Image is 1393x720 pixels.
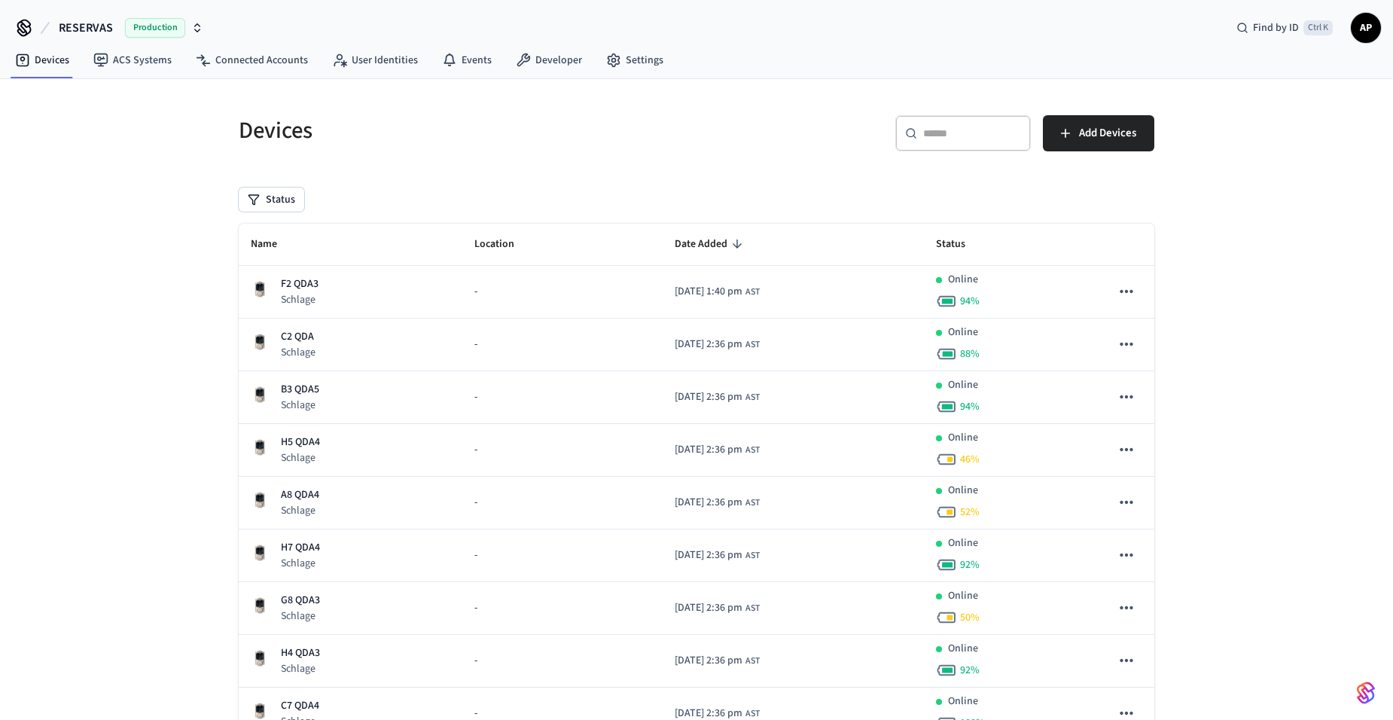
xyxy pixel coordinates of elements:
[675,389,760,405] div: America/Santo_Domingo
[239,115,687,146] h5: Devices
[1352,14,1379,41] span: AP
[281,329,315,345] p: C2 QDA
[960,610,980,625] span: 50 %
[675,548,742,563] span: [DATE] 2:36 pm
[251,544,269,562] img: Schlage Sense Smart Deadbolt with Camelot Trim, Front
[281,609,320,624] p: Schlage
[320,47,430,74] a: User Identities
[281,661,320,676] p: Schlage
[745,338,760,352] span: AST
[594,47,675,74] a: Settings
[251,702,269,720] img: Schlage Sense Smart Deadbolt with Camelot Trim, Front
[948,641,978,657] p: Online
[948,325,978,340] p: Online
[960,294,980,309] span: 94 %
[1253,20,1299,35] span: Find by ID
[948,694,978,709] p: Online
[675,495,742,511] span: [DATE] 2:36 pm
[675,653,760,669] div: America/Santo_Domingo
[125,18,185,38] span: Production
[675,337,760,352] div: America/Santo_Domingo
[960,557,980,572] span: 92 %
[281,292,319,307] p: Schlage
[936,233,985,256] span: Status
[675,653,742,669] span: [DATE] 2:36 pm
[474,233,534,256] span: Location
[281,398,319,413] p: Schlage
[281,540,320,556] p: H7 QDA4
[474,389,477,405] span: -
[251,438,269,456] img: Schlage Sense Smart Deadbolt with Camelot Trim, Front
[1351,13,1381,43] button: AP
[675,442,760,458] div: America/Santo_Domingo
[745,391,760,404] span: AST
[960,505,980,520] span: 52 %
[281,345,315,360] p: Schlage
[948,535,978,551] p: Online
[474,548,477,563] span: -
[281,382,319,398] p: B3 QDA5
[81,47,184,74] a: ACS Systems
[675,548,760,563] div: America/Santo_Domingo
[1079,124,1136,143] span: Add Devices
[251,233,297,256] span: Name
[1043,115,1154,151] button: Add Devices
[675,233,747,256] span: Date Added
[251,280,269,298] img: Schlage Sense Smart Deadbolt with Camelot Trim, Front
[474,495,477,511] span: -
[474,653,477,669] span: -
[281,645,320,661] p: H4 QDA3
[239,188,304,212] button: Status
[1224,14,1345,41] div: Find by IDCtrl K
[251,386,269,404] img: Schlage Sense Smart Deadbolt with Camelot Trim, Front
[745,549,760,563] span: AST
[745,285,760,299] span: AST
[675,600,760,616] div: America/Santo_Domingo
[281,593,320,609] p: G8 QDA3
[675,442,742,458] span: [DATE] 2:36 pm
[675,389,742,405] span: [DATE] 2:36 pm
[1357,681,1375,705] img: SeamLogoGradient.69752ec5.svg
[675,284,742,300] span: [DATE] 1:40 pm
[474,442,477,458] span: -
[251,333,269,351] img: Schlage Sense Smart Deadbolt with Camelot Trim, Front
[281,276,319,292] p: F2 QDA3
[59,19,113,37] span: RESERVAS
[474,337,477,352] span: -
[1303,20,1333,35] span: Ctrl K
[960,663,980,678] span: 92 %
[745,602,760,615] span: AST
[948,588,978,604] p: Online
[745,496,760,510] span: AST
[474,600,477,616] span: -
[675,337,742,352] span: [DATE] 2:36 pm
[184,47,320,74] a: Connected Accounts
[675,600,742,616] span: [DATE] 2:36 pm
[960,399,980,414] span: 94 %
[960,346,980,362] span: 88 %
[281,487,319,503] p: A8 QDA4
[948,430,978,446] p: Online
[960,452,980,467] span: 46 %
[281,435,320,450] p: H5 QDA4
[3,47,81,74] a: Devices
[745,444,760,457] span: AST
[251,491,269,509] img: Schlage Sense Smart Deadbolt with Camelot Trim, Front
[675,284,760,300] div: America/Santo_Domingo
[948,272,978,288] p: Online
[948,377,978,393] p: Online
[281,450,320,465] p: Schlage
[504,47,594,74] a: Developer
[251,649,269,667] img: Schlage Sense Smart Deadbolt with Camelot Trim, Front
[675,495,760,511] div: America/Santo_Domingo
[430,47,504,74] a: Events
[948,483,978,499] p: Online
[745,654,760,668] span: AST
[281,556,320,571] p: Schlage
[281,503,319,518] p: Schlage
[474,284,477,300] span: -
[251,596,269,615] img: Schlage Sense Smart Deadbolt with Camelot Trim, Front
[281,698,319,714] p: C7 QDA4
